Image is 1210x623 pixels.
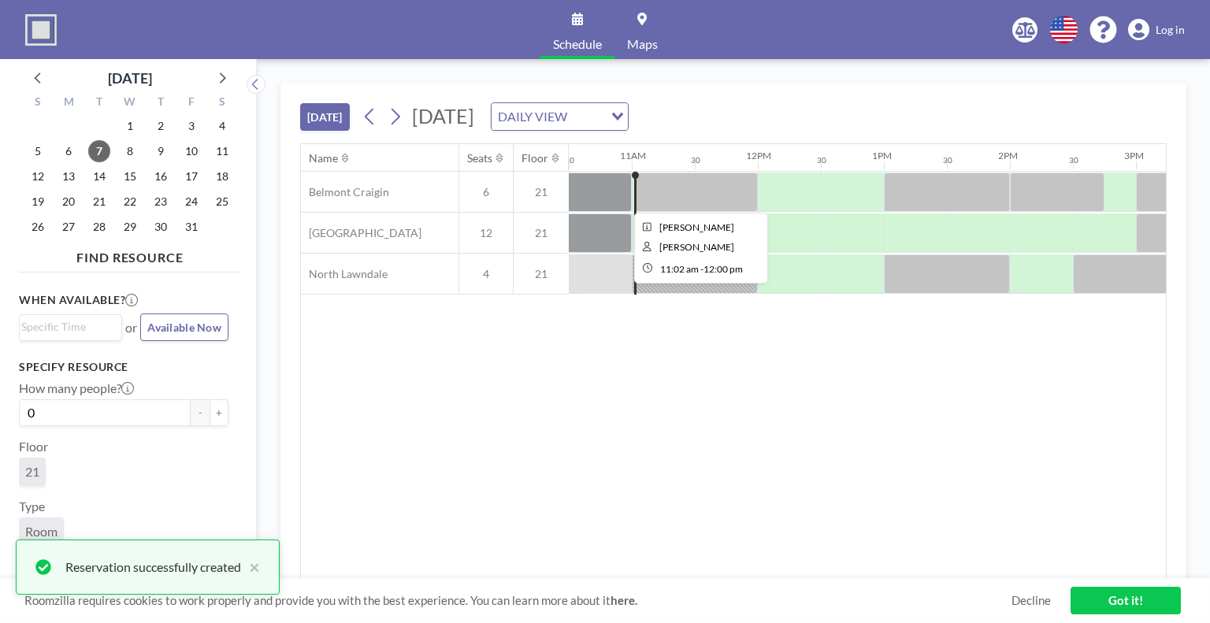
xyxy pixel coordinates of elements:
span: Saturday, October 4, 2025 [211,115,233,137]
span: Wednesday, October 1, 2025 [119,115,141,137]
span: Friday, October 17, 2025 [180,165,202,187]
div: 30 [691,155,700,165]
span: Log in [1156,23,1185,37]
div: Search for option [492,103,628,130]
input: Search for option [21,318,113,336]
span: Thursday, October 9, 2025 [150,140,172,162]
div: 3PM [1124,150,1144,161]
span: Available Now [147,321,221,334]
span: Saturday, October 25, 2025 [211,191,233,213]
span: Thursday, October 2, 2025 [150,115,172,137]
span: Belmont Craigin [301,185,389,199]
span: 21 [514,226,569,240]
a: Decline [1011,593,1051,608]
span: [DATE] [412,104,474,128]
span: Schedule [553,38,602,50]
span: Thursday, October 23, 2025 [150,191,172,213]
div: M [54,93,84,113]
span: Thursday, October 16, 2025 [150,165,172,187]
span: or [125,320,137,336]
span: Wednesday, October 8, 2025 [119,140,141,162]
span: Monday, October 6, 2025 [58,140,80,162]
span: Monday, October 27, 2025 [58,216,80,238]
span: 21 [25,464,39,479]
div: S [23,93,54,113]
span: 6 [459,185,513,199]
div: W [115,93,146,113]
span: 12 [459,226,513,240]
div: 11AM [620,150,646,161]
a: here. [611,593,637,607]
div: 1PM [872,150,892,161]
button: close [241,558,260,577]
span: Tuesday, October 21, 2025 [88,191,110,213]
div: F [176,93,206,113]
div: T [145,93,176,113]
span: Monday, October 13, 2025 [58,165,80,187]
span: Tuesday, October 14, 2025 [88,165,110,187]
button: - [191,399,210,426]
span: Saturday, October 18, 2025 [211,165,233,187]
span: 12:00 PM [703,263,743,275]
label: Floor [19,439,48,454]
div: 30 [565,155,574,165]
div: [DATE] [108,67,152,89]
div: 12PM [746,150,771,161]
span: Friday, October 24, 2025 [180,191,202,213]
div: 30 [817,155,826,165]
label: How many people? [19,380,134,396]
span: Roomzilla requires cookies to work properly and provide you with the best experience. You can lea... [24,593,1011,608]
span: DAILY VIEW [495,106,570,127]
a: Got it! [1071,587,1181,614]
div: Name [309,151,338,165]
div: 30 [943,155,952,165]
img: organization-logo [25,14,57,46]
span: - [700,263,703,275]
div: Reservation successfully created [65,558,241,577]
span: Tuesday, October 7, 2025 [88,140,110,162]
div: Floor [521,151,548,165]
span: 21 [514,267,569,281]
div: Seats [467,151,492,165]
label: Type [19,499,45,514]
span: Sunday, October 5, 2025 [27,140,49,162]
span: North Lawndale [301,267,388,281]
div: 2PM [998,150,1018,161]
h3: Specify resource [19,360,228,374]
h4: FIND RESOURCE [19,243,241,265]
button: + [210,399,228,426]
span: Wednesday, October 15, 2025 [119,165,141,187]
span: 4 [459,267,513,281]
span: Room [25,524,58,539]
span: Maps [627,38,658,50]
span: Saturday, October 11, 2025 [211,140,233,162]
div: S [206,93,237,113]
span: Monday, October 20, 2025 [58,191,80,213]
a: Log in [1128,19,1185,41]
span: Friday, October 31, 2025 [180,216,202,238]
span: Wednesday, October 22, 2025 [119,191,141,213]
div: T [84,93,115,113]
button: Available Now [140,313,228,341]
span: 21 [514,185,569,199]
span: Wednesday, October 29, 2025 [119,216,141,238]
span: arichards arichards [659,241,734,253]
span: [GEOGRAPHIC_DATA] [301,226,421,240]
input: Search for option [572,106,602,127]
span: Tuesday, October 28, 2025 [88,216,110,238]
span: Sunday, October 26, 2025 [27,216,49,238]
span: Sunday, October 12, 2025 [27,165,49,187]
div: 30 [1069,155,1078,165]
div: Search for option [20,315,121,339]
span: 11:02 AM [660,263,699,275]
span: Friday, October 10, 2025 [180,140,202,162]
span: Aubrey [659,221,734,233]
span: Thursday, October 30, 2025 [150,216,172,238]
span: Sunday, October 19, 2025 [27,191,49,213]
span: Friday, October 3, 2025 [180,115,202,137]
button: [DATE] [300,103,350,131]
